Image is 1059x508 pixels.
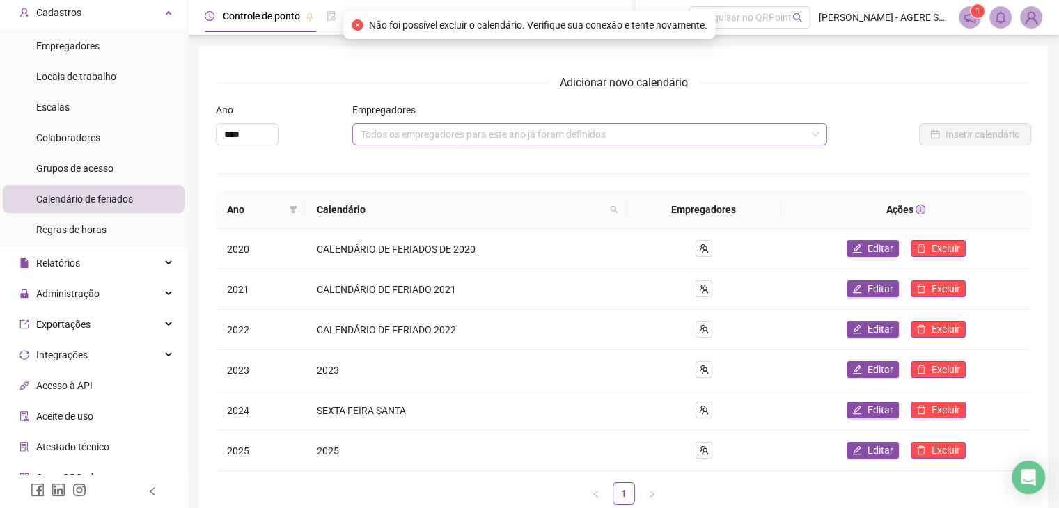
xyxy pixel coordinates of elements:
[227,202,283,217] span: Ano
[216,431,306,471] td: 2025
[317,244,476,255] span: CALENDÁRIO DE FERIADOS DE 2020
[548,10,602,22] span: Painel do DP
[317,365,339,376] span: 2023
[699,324,709,334] span: team
[613,482,635,505] li: 1
[216,102,242,118] label: Ano
[868,241,893,256] span: Editar
[932,322,960,337] span: Excluir
[847,361,899,378] button: Editar
[868,362,893,377] span: Editar
[36,411,93,422] span: Aceite de uso
[610,205,618,214] span: search
[994,11,1007,24] span: bell
[592,490,600,498] span: left
[36,193,133,205] span: Calendário de feriados
[447,10,517,22] span: Gestão de férias
[641,482,663,505] button: right
[607,199,621,220] span: search
[19,442,29,452] span: solution
[911,280,966,297] button: Excluir
[148,486,157,496] span: left
[19,411,29,421] span: audit
[36,257,80,269] span: Relatórios
[916,205,925,214] span: info-circle
[847,321,899,338] button: Editar
[699,284,709,294] span: team
[19,381,29,390] span: api
[932,402,960,418] span: Excluir
[964,11,976,24] span: notification
[36,349,88,360] span: Integrações
[352,19,363,31] span: close-circle
[306,13,314,21] span: pushpin
[223,10,300,22] span: Controle de ponto
[648,490,656,498] span: right
[289,205,297,214] span: filter
[36,224,107,235] span: Regras de horas
[352,102,425,118] label: Empregadores
[205,11,214,21] span: clock-circle
[699,445,709,455] span: team
[317,405,406,416] span: SEXTA FEIRA SANTA
[852,445,862,455] span: edit
[585,482,607,505] button: left
[36,71,116,82] span: Locais de trabalho
[699,405,709,415] span: team
[852,284,862,294] span: edit
[36,380,93,391] span: Acesso à API
[216,390,306,431] td: 2024
[317,202,604,217] span: Calendário
[932,443,960,458] span: Excluir
[36,288,100,299] span: Administração
[549,74,699,91] span: Adicionar novo calendário
[852,244,862,253] span: edit
[932,281,960,296] span: Excluir
[216,269,306,310] td: 2021
[847,442,899,459] button: Editar
[19,8,29,17] span: user-add
[852,405,862,415] span: edit
[317,324,456,335] span: CALENDÁRIO DE FERIADO 2022
[971,4,985,18] sup: 1
[975,6,980,16] span: 1
[36,163,113,174] span: Grupos de acesso
[792,202,1020,217] div: Ações
[868,281,893,296] span: Editar
[916,405,926,415] span: delete
[911,442,966,459] button: Excluir
[852,324,862,334] span: edit
[36,132,100,143] span: Colaboradores
[916,445,926,455] span: delete
[847,280,899,297] button: Editar
[792,13,803,23] span: search
[868,443,893,458] span: Editar
[911,321,966,338] button: Excluir
[345,10,416,22] span: Admissão digital
[216,350,306,390] td: 2023
[932,362,960,377] span: Excluir
[916,324,926,334] span: delete
[36,441,109,452] span: Atestado técnico
[699,365,709,374] span: team
[19,289,29,299] span: lock
[1012,461,1045,494] div: Open Intercom Messenger
[216,229,306,269] td: 2020
[19,350,29,360] span: sync
[36,7,81,18] span: Cadastros
[911,240,966,257] button: Excluir
[36,40,100,51] span: Empregadores
[36,472,98,483] span: Gerar QRCode
[327,11,336,21] span: file-done
[627,191,780,229] th: Empregadores
[1021,7,1042,28] img: 27221
[19,319,29,329] span: export
[911,361,966,378] button: Excluir
[916,365,926,374] span: delete
[847,402,899,418] button: Editar
[216,310,306,350] td: 2022
[932,241,960,256] span: Excluir
[916,244,926,253] span: delete
[19,258,29,268] span: file
[585,482,607,505] li: Página anterior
